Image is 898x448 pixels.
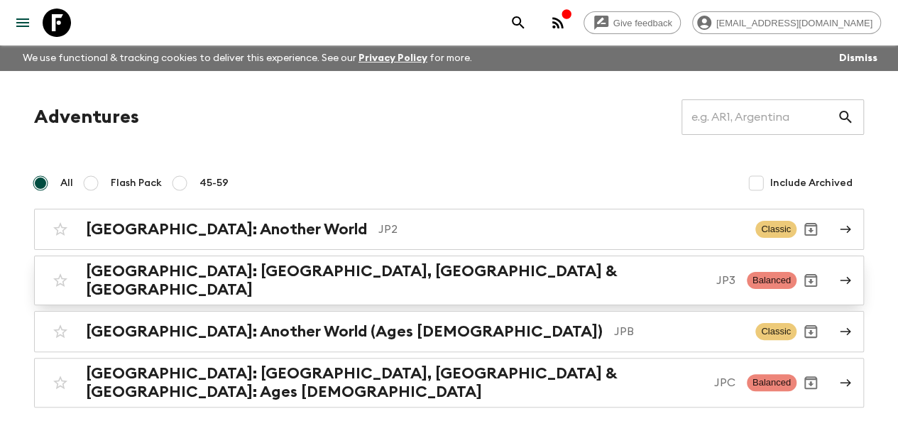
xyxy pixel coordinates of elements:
a: Give feedback [584,11,681,34]
h2: [GEOGRAPHIC_DATA]: Another World [86,220,367,239]
a: [GEOGRAPHIC_DATA]: Another World (Ages [DEMOGRAPHIC_DATA])JPBClassicArchive [34,311,864,352]
span: All [60,176,73,190]
p: JPB [614,323,744,340]
button: Dismiss [836,48,881,68]
span: Balanced [747,374,796,391]
p: We use functional & tracking cookies to deliver this experience. See our for more. [17,45,478,71]
span: 45-59 [199,176,229,190]
a: [GEOGRAPHIC_DATA]: [GEOGRAPHIC_DATA], [GEOGRAPHIC_DATA] & [GEOGRAPHIC_DATA]JP3BalancedArchive [34,256,864,305]
p: JP3 [716,272,735,289]
span: Balanced [747,272,796,289]
h2: [GEOGRAPHIC_DATA]: Another World (Ages [DEMOGRAPHIC_DATA]) [86,322,603,341]
button: Archive [796,215,825,244]
button: Archive [796,368,825,397]
p: JP2 [378,221,744,238]
span: Give feedback [606,18,680,28]
h1: Adventures [34,103,139,131]
a: Privacy Policy [358,53,427,63]
p: JPC [714,374,735,391]
span: Flash Pack [111,176,162,190]
input: e.g. AR1, Argentina [681,97,837,137]
button: Archive [796,266,825,295]
span: Classic [755,323,796,340]
span: Include Archived [770,176,853,190]
h2: [GEOGRAPHIC_DATA]: [GEOGRAPHIC_DATA], [GEOGRAPHIC_DATA] & [GEOGRAPHIC_DATA] [86,262,705,299]
span: [EMAIL_ADDRESS][DOMAIN_NAME] [708,18,880,28]
a: [GEOGRAPHIC_DATA]: [GEOGRAPHIC_DATA], [GEOGRAPHIC_DATA] & [GEOGRAPHIC_DATA]: Ages [DEMOGRAPHIC_DA... [34,358,864,408]
span: Classic [755,221,796,238]
div: [EMAIL_ADDRESS][DOMAIN_NAME] [692,11,881,34]
button: Archive [796,317,825,346]
button: menu [9,9,37,37]
a: [GEOGRAPHIC_DATA]: Another WorldJP2ClassicArchive [34,209,864,250]
h2: [GEOGRAPHIC_DATA]: [GEOGRAPHIC_DATA], [GEOGRAPHIC_DATA] & [GEOGRAPHIC_DATA]: Ages [DEMOGRAPHIC_DATA] [86,364,703,401]
button: search adventures [504,9,532,37]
